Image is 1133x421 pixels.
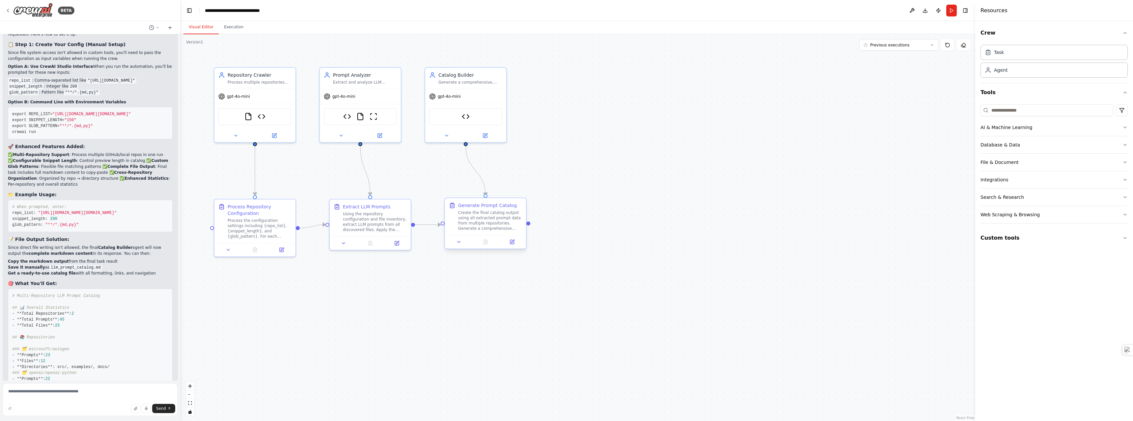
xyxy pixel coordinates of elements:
[12,305,69,310] span: ## 📊 Overall Statistics
[343,113,351,120] img: Prompt Extractor Tool
[333,80,397,85] div: Extract and analyze LLM prompts from files across multiple repositories, applying {snippet_length...
[8,78,32,84] code: repo_list
[38,211,117,215] span: "[URL][DOMAIN_NAME][DOMAIN_NAME]"
[186,382,194,390] button: zoom in
[462,146,489,195] g: Edge from cb7e5097-f3bf-4601-86aa-5a22e056abf0 to 54a8ce26-ebb8-4c2c-9fde-1337487d04fa
[107,164,155,169] strong: Complete File Output
[438,80,502,85] div: Generate a comprehensive, multi-repository prompt catalog with complete markdown content that use...
[186,382,194,416] div: React Flow controls
[12,335,55,340] span: ## 📚 Repositories
[444,199,527,250] div: Generate Prompt CatalogCreate the final catalog output using all extracted prompt data from multi...
[981,142,1020,148] div: Database & Data
[462,113,470,120] img: Catalog Builder Tool
[357,146,373,195] g: Edge from b0432525-8c60-4c58-bc3b-b8fbcfaed457 to ed3ac971-49e7-4a82-9e6d-fce75e13805c
[994,67,1008,73] div: Agent
[8,245,173,256] p: Since direct file writing isn't allowed, the final agent will now output the in its response. You...
[870,42,909,48] span: Previous executions
[12,205,67,209] span: # When prompted, enter:
[52,112,131,117] span: "[URL][DOMAIN_NAME][DOMAIN_NAME]"
[981,229,1128,247] button: Custom tools
[8,192,57,197] strong: 📁 Example Usage:
[214,199,296,257] div: Process Repository ConfigurationProcess the configuration settings including {repo_list}, {snippe...
[8,90,39,95] code: glob_pattern
[425,67,507,143] div: Catalog BuilderGenerate a comprehensive, multi-repository prompt catalog with complete markdown c...
[356,239,384,247] button: No output available
[981,189,1128,206] button: Search & Research
[438,94,461,99] span: gpt-4o-mini
[55,323,60,328] span: 23
[45,353,50,357] span: 23
[8,265,45,270] strong: Save it manually
[12,317,60,322] span: - **Total Prompts**:
[8,281,57,286] strong: 🎯 What You'll Get:
[981,7,1008,14] h4: Resources
[981,206,1128,223] button: Web Scraping & Browsing
[228,203,291,217] div: Process Repository Configuration
[12,347,69,352] span: ### 🗂️ microsoft/autogen
[13,158,77,163] strong: Configurable Snippet Length
[981,194,1024,200] div: Search & Research
[8,83,173,89] li: : Integer like
[8,258,173,264] li: from the final task result
[343,211,407,232] div: Using the repository configuration and file inventory, extract LLM prompts from all discovered fi...
[981,119,1128,136] button: AI & Machine Learning
[8,77,173,83] li: : Comma-separated list like
[961,6,970,15] button: Hide right sidebar
[12,130,36,134] span: crewai run
[241,246,269,254] button: No output available
[185,6,194,15] button: Hide left sidebar
[361,132,398,140] button: Open in side panel
[994,49,1004,56] div: Task
[186,39,203,45] div: Version 1
[71,311,74,316] span: 2
[60,317,64,322] span: 45
[8,270,173,276] li: with all formatting, links, and navigation
[228,72,291,78] div: Repository Crawler
[228,80,291,85] div: Process multiple repositories from {repo_list} using {glob_pattern} settings to identify all mark...
[13,3,53,18] img: Logo
[58,7,74,14] div: BETA
[8,100,126,104] strong: Option B: Command Line with Environment Variables
[859,39,938,51] button: Previous executions
[186,408,194,416] button: toggle interactivity
[8,64,93,69] strong: Option A: Use CrewAI Studio Interface
[981,102,1128,229] div: Tools
[29,251,93,256] strong: complete markdown content
[472,238,500,246] button: No output available
[12,118,64,122] span: export SNIPPET_LENGTH=
[981,83,1128,102] button: Tools
[205,7,278,14] nav: breadcrumb
[12,124,60,128] span: export GLOB_PATTERN=
[981,24,1128,42] button: Crew
[300,222,325,231] g: Edge from d99fe171-b1e4-452a-956f-f6f6ea4094a5 to ed3ac971-49e7-4a82-9e6d-fce75e13805c
[458,202,517,209] div: Generate Prompt Catalog
[8,64,173,75] p: When you run the automation, you'll be prompted for these new inputs:
[146,24,162,32] button: Switch to previous chat
[186,390,194,399] button: zoom out
[8,259,69,264] strong: Copy the markdown output
[12,365,109,369] span: - **Directories**: src/, examples/, docs/
[956,416,974,420] a: React Flow attribution
[252,146,258,195] g: Edge from 302896f5-6492-42ff-998a-b9669627b36b to d99fe171-b1e4-452a-956f-f6f6ea4094a5
[8,237,69,242] strong: 📝 File Output Solution:
[981,136,1128,153] button: Database & Data
[981,176,1008,183] div: Integrations
[501,238,523,246] button: Open in side panel
[12,223,43,227] span: glob_pattern:
[183,20,219,34] button: Visual Editor
[8,50,173,62] p: Since file system access isn't allowed in custom tools, you'll need to pass the configuration as ...
[981,211,1040,218] div: Web Scraping & Browsing
[41,359,45,363] span: 12
[458,210,522,231] div: Create the final catalog output using all extracted prompt data from multiple repositories. Gener...
[356,113,364,120] img: FileReadTool
[152,404,175,413] button: Send
[385,239,408,247] button: Open in side panel
[270,246,293,254] button: Open in side panel
[981,159,1019,166] div: File & Document
[8,264,173,270] li: as
[12,371,76,375] span: ### 🗂️ openai/openai-python
[8,152,173,187] p: ✅ : Process multiple GitHub/local repos in one run ✅ : Control preview length in catalog ✅ : Flex...
[333,72,397,78] div: Prompt Analyzer
[12,217,48,221] span: snippet_length:
[64,118,76,122] span: "150"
